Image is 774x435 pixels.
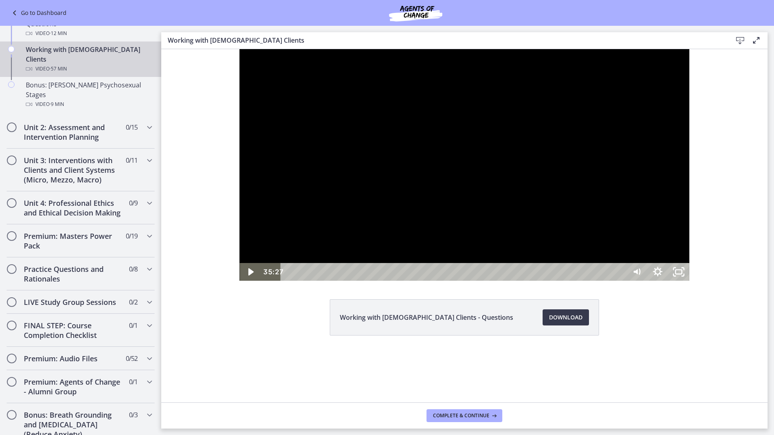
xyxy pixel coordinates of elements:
span: 0 / 3 [129,410,137,420]
div: Working with [DEMOGRAPHIC_DATA] Clients [26,45,152,74]
span: · 57 min [50,64,67,74]
a: Go to Dashboard [10,8,67,18]
h3: Working with [DEMOGRAPHIC_DATA] Clients [168,35,719,45]
h2: Unit 4: Professional Ethics and Ethical Decision Making [24,198,122,217]
span: 0 / 52 [126,354,137,363]
iframe: Video Lesson [161,49,768,281]
span: 0 / 19 [126,231,137,241]
a: Download [543,309,589,325]
div: Bonus: [PERSON_NAME] Psychosexual Stages [26,80,152,109]
span: 0 / 11 [126,155,137,165]
span: 0 / 2 [129,297,137,307]
span: Complete & continue [433,412,489,419]
span: 0 / 1 [129,321,137,330]
span: · 12 min [50,29,67,38]
span: Download [549,313,583,322]
div: Video [26,64,152,74]
span: · 9 min [50,99,64,109]
span: 0 / 1 [129,377,137,387]
div: Video [26,99,152,109]
h2: FINAL STEP: Course Completion Checklist [24,321,122,340]
span: 0 / 15 [126,122,137,132]
h2: LIVE Study Group Sessions [24,297,122,307]
span: 0 / 8 [129,264,137,274]
h2: Unit 3: Interventions with Clients and Client Systems (Micro, Mezzo, Macro) [24,155,122,184]
span: 0 / 9 [129,198,137,208]
h2: Practice Questions and Rationales [24,264,122,284]
div: Video [26,29,152,38]
img: Agents of Change [367,3,464,23]
button: Show settings menu [486,214,507,232]
button: Mute [465,214,486,232]
h2: Unit 2: Assessment and Intervention Planning [24,122,122,142]
h2: Premium: Agents of Change - Alumni Group [24,377,122,396]
button: Unfullscreen [507,214,528,232]
button: Complete & continue [427,409,502,422]
span: Working with [DEMOGRAPHIC_DATA] Clients - Questions [340,313,513,322]
h2: Premium: Masters Power Pack [24,231,122,251]
h2: Premium: Audio Files [24,354,122,363]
